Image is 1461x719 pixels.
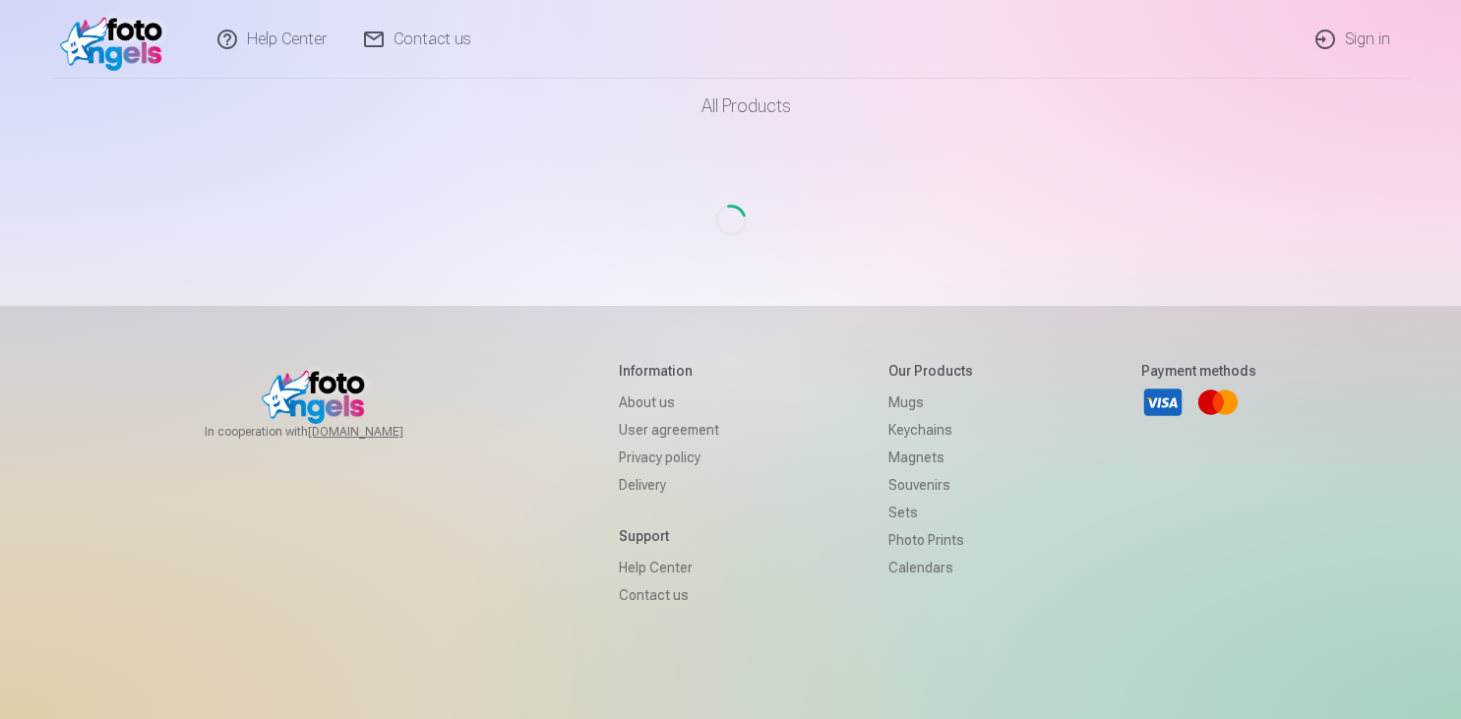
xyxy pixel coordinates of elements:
[888,416,973,444] a: Keychains
[60,8,173,71] img: /v1
[619,389,719,416] a: About us
[619,444,719,471] a: Privacy policy
[888,361,973,381] h5: Our products
[888,499,973,526] a: Sets
[646,79,815,134] a: All products
[888,526,973,554] a: Photo prints
[1196,381,1240,424] a: Mastercard
[619,554,719,581] a: Help Center
[619,361,719,381] h5: Information
[308,424,451,440] a: [DOMAIN_NAME]
[888,444,973,471] a: Magnets
[888,554,973,581] a: Calendars
[619,581,719,609] a: Contact us
[619,416,719,444] a: User agreement
[619,471,719,499] a: Delivery
[1141,381,1185,424] a: Visa
[888,389,973,416] a: Mugs
[205,424,451,440] span: In cooperation with
[888,471,973,499] a: Souvenirs
[619,526,719,546] h5: Support
[1141,361,1256,381] h5: Payment methods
